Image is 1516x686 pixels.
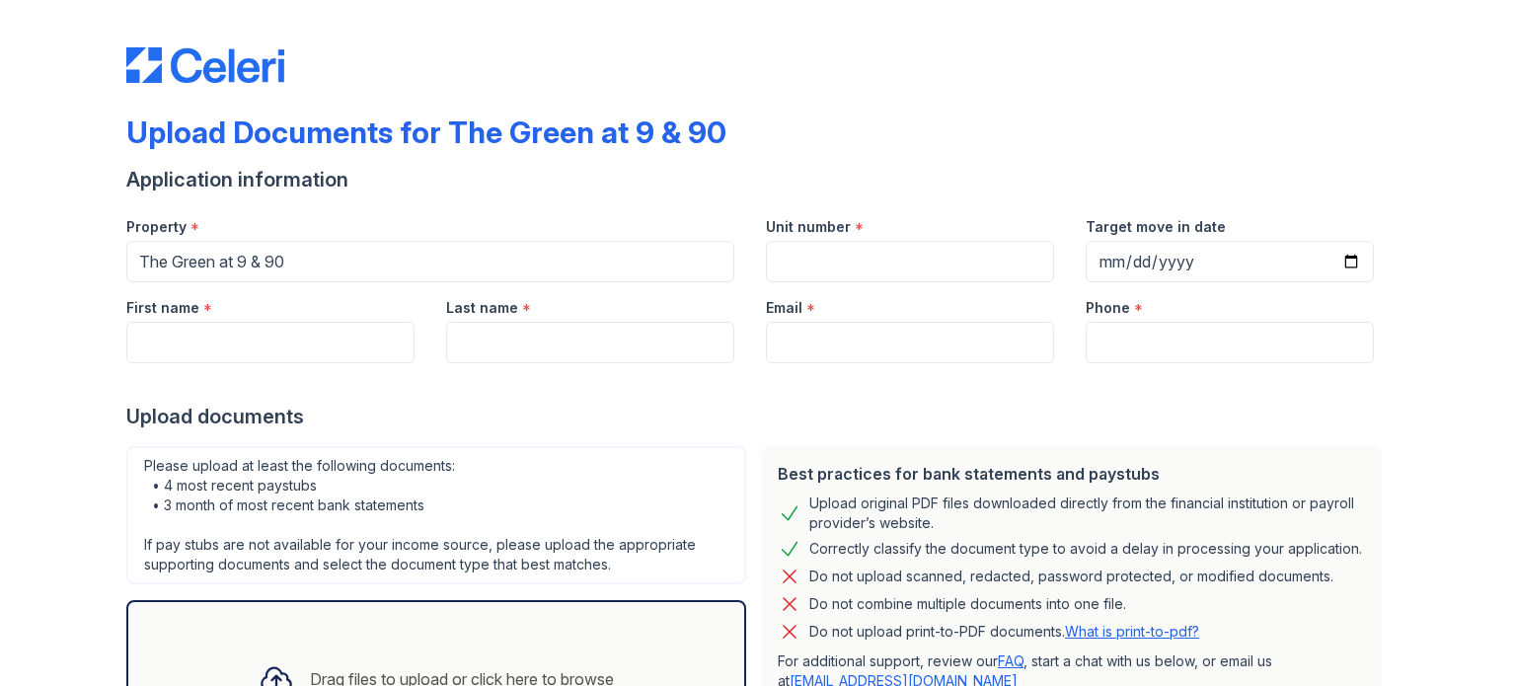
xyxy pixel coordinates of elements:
a: FAQ [998,652,1023,669]
img: CE_Logo_Blue-a8612792a0a2168367f1c8372b55b34899dd931a85d93a1a3d3e32e68fde9ad4.png [126,47,284,83]
div: Please upload at least the following documents: • 4 most recent paystubs • 3 month of most recent... [126,446,746,584]
label: Phone [1086,298,1130,318]
p: Do not upload print-to-PDF documents. [809,622,1199,642]
div: Application information [126,166,1390,193]
div: Do not combine multiple documents into one file. [809,592,1126,616]
div: Best practices for bank statements and paystubs [778,462,1366,486]
label: Target move in date [1086,217,1226,237]
label: Email [766,298,802,318]
label: Unit number [766,217,851,237]
label: First name [126,298,199,318]
div: Upload documents [126,403,1390,430]
div: Upload Documents for The Green at 9 & 90 [126,114,726,150]
a: What is print-to-pdf? [1065,623,1199,640]
div: Upload original PDF files downloaded directly from the financial institution or payroll provider’... [809,494,1366,533]
div: Correctly classify the document type to avoid a delay in processing your application. [809,537,1362,561]
div: Do not upload scanned, redacted, password protected, or modified documents. [809,565,1333,588]
label: Property [126,217,187,237]
label: Last name [446,298,518,318]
